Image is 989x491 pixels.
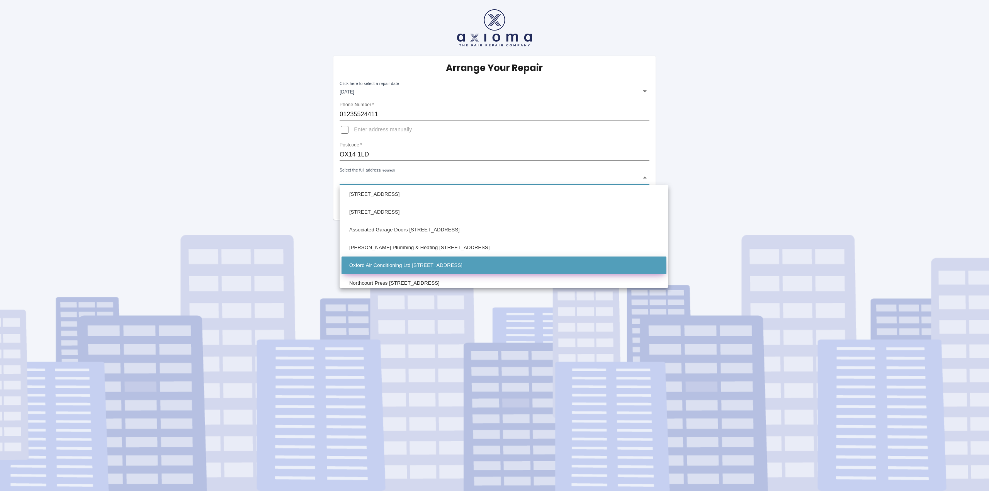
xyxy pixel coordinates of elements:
[342,185,666,203] li: [STREET_ADDRESS]
[342,203,666,221] li: [STREET_ADDRESS]
[342,221,666,239] li: Associated Garage Doors [STREET_ADDRESS]
[342,257,666,274] li: Oxford Air Conditioning Ltd [STREET_ADDRESS]
[342,274,666,292] li: Northcourt Press [STREET_ADDRESS]
[342,239,666,257] li: [PERSON_NAME] Plumbing & Heating [STREET_ADDRESS]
